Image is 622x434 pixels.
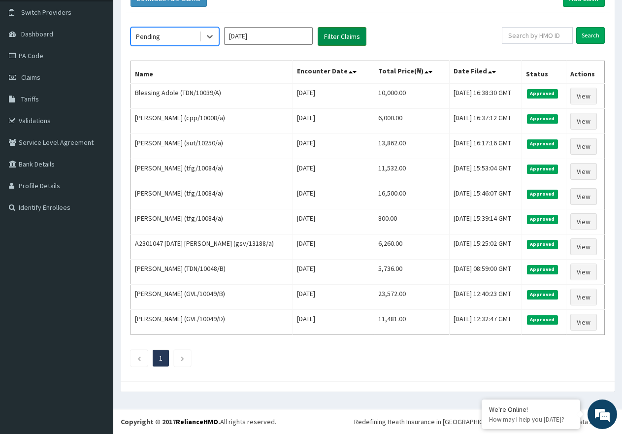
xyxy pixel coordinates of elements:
[449,260,522,285] td: [DATE] 08:59:00 GMT
[374,109,449,134] td: 6,000.00
[502,27,573,44] input: Search by HMO ID
[449,285,522,310] td: [DATE] 12:40:23 GMT
[51,55,165,68] div: Chat with us now
[121,417,220,426] strong: Copyright © 2017 .
[131,134,293,159] td: [PERSON_NAME] (sut/10250/a)
[113,409,622,434] footer: All rights reserved.
[527,215,558,224] span: Approved
[527,165,558,173] span: Approved
[489,405,573,414] div: We're Online!
[21,73,40,82] span: Claims
[293,159,374,184] td: [DATE]
[57,124,136,224] span: We're online!
[180,354,185,363] a: Next page
[527,315,558,324] span: Approved
[162,5,185,29] div: Minimize live chat window
[131,234,293,260] td: A2301047 [DATE] [PERSON_NAME] (gsv/13188/a)
[374,260,449,285] td: 5,736.00
[449,159,522,184] td: [DATE] 15:53:04 GMT
[576,27,605,44] input: Search
[21,8,71,17] span: Switch Providers
[374,83,449,109] td: 10,000.00
[449,310,522,335] td: [DATE] 12:32:47 GMT
[224,27,313,45] input: Select Month and Year
[489,415,573,424] p: How may I help you today?
[318,27,366,46] button: Filter Claims
[131,159,293,184] td: [PERSON_NAME] (tfg/10084/a)
[570,314,597,331] a: View
[374,61,449,84] th: Total Price(₦)
[293,134,374,159] td: [DATE]
[374,285,449,310] td: 23,572.00
[570,289,597,305] a: View
[449,209,522,234] td: [DATE] 15:39:14 GMT
[449,83,522,109] td: [DATE] 16:38:30 GMT
[293,209,374,234] td: [DATE]
[137,354,141,363] a: Previous page
[570,138,597,155] a: View
[374,310,449,335] td: 11,481.00
[374,159,449,184] td: 11,532.00
[449,234,522,260] td: [DATE] 15:25:02 GMT
[566,61,604,84] th: Actions
[131,285,293,310] td: [PERSON_NAME] (GVL/10049/B)
[131,310,293,335] td: [PERSON_NAME] (GVL/10049/D)
[449,61,522,84] th: Date Filed
[131,260,293,285] td: [PERSON_NAME] (TDN/10048/B)
[293,61,374,84] th: Encounter Date
[522,61,566,84] th: Status
[570,188,597,205] a: View
[131,209,293,234] td: [PERSON_NAME] (tfg/10084/a)
[354,417,615,427] div: Redefining Heath Insurance in [GEOGRAPHIC_DATA] using Telemedicine and Data Science!
[570,163,597,180] a: View
[293,310,374,335] td: [DATE]
[136,32,160,41] div: Pending
[131,184,293,209] td: [PERSON_NAME] (tfg/10084/a)
[374,209,449,234] td: 800.00
[449,109,522,134] td: [DATE] 16:37:12 GMT
[293,285,374,310] td: [DATE]
[527,290,558,299] span: Approved
[527,265,558,274] span: Approved
[21,95,39,103] span: Tariffs
[527,139,558,148] span: Approved
[527,190,558,199] span: Approved
[131,61,293,84] th: Name
[176,417,218,426] a: RelianceHMO
[293,109,374,134] td: [DATE]
[18,49,40,74] img: d_794563401_company_1708531726252_794563401
[527,89,558,98] span: Approved
[570,213,597,230] a: View
[21,30,53,38] span: Dashboard
[449,184,522,209] td: [DATE] 15:46:07 GMT
[527,240,558,249] span: Approved
[527,114,558,123] span: Approved
[159,354,163,363] a: Page 1 is your current page
[374,234,449,260] td: 6,260.00
[131,83,293,109] td: Blessing Adole (TDN/10039/A)
[5,269,188,303] textarea: Type your message and hit 'Enter'
[449,134,522,159] td: [DATE] 16:17:16 GMT
[570,88,597,104] a: View
[293,83,374,109] td: [DATE]
[293,260,374,285] td: [DATE]
[570,264,597,280] a: View
[374,134,449,159] td: 13,862.00
[374,184,449,209] td: 16,500.00
[293,234,374,260] td: [DATE]
[293,184,374,209] td: [DATE]
[131,109,293,134] td: [PERSON_NAME] (cpp/10008/a)
[570,238,597,255] a: View
[570,113,597,130] a: View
